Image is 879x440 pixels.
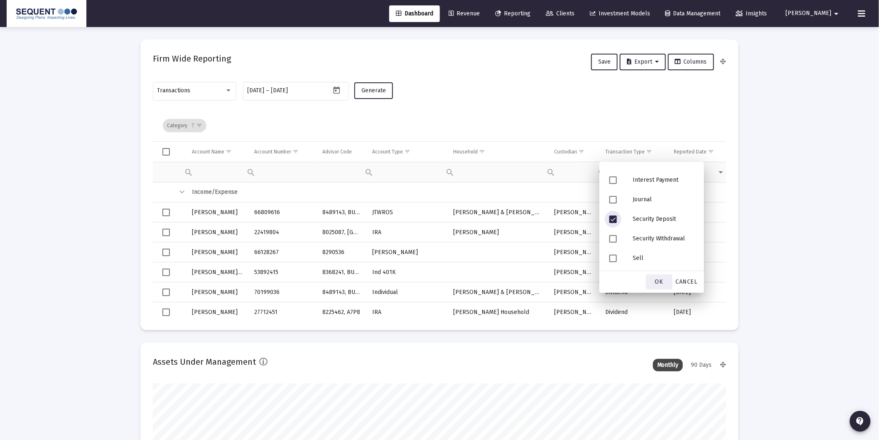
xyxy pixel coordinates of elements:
td: 8489143, BU1V [317,203,366,222]
span: – [266,87,270,94]
span: Generate [361,87,386,94]
div: Reported Date [674,148,707,155]
div: Select all [162,148,170,156]
td: [PERSON_NAME] [549,222,599,242]
td: IRA [366,222,447,242]
td: [PERSON_NAME] [186,203,248,222]
span: Show filter options for column 'Transaction Type' [646,148,652,155]
span: [PERSON_NAME] [786,10,832,17]
mat-icon: contact_support [855,416,865,426]
div: Select row [162,229,170,236]
button: Save [591,54,618,70]
button: Columns [668,54,714,70]
td: [PERSON_NAME] [549,242,599,262]
h2: Firm Wide Reporting [153,52,231,65]
div: Household [453,148,478,155]
td: [DATE] [668,302,731,322]
span: Transactions [157,87,191,94]
span: Cancel [676,278,697,285]
td: Column Account Name [186,142,248,162]
span: Show filter options for column 'Household' [479,148,485,155]
td: Filter cell [447,162,549,182]
span: Dashboard [396,10,433,17]
td: 8368241, BU10 [317,262,366,282]
td: [PERSON_NAME] [549,282,599,302]
td: Column Account Type [366,142,447,162]
span: Clients [546,10,575,17]
div: Transaction Type [605,148,645,155]
a: Dashboard [389,5,440,22]
span: Revenue [449,10,480,17]
button: Export [620,54,666,70]
span: Investment Models [590,10,650,17]
input: End date [271,87,311,94]
span: Insights [736,10,767,17]
span: OK [655,278,663,285]
div: Select row [162,249,170,256]
div: Security Withdrawal [626,229,701,248]
td: Filter cell [186,162,248,182]
td: [PERSON_NAME] [366,242,447,262]
div: Custodian [555,148,577,155]
div: Security Deposit [626,209,701,229]
div: Interest Payment [626,170,701,190]
div: Advisor Code [322,148,352,155]
td: [PERSON_NAME][GEOGRAPHIC_DATA] [186,262,248,282]
a: Clients [539,5,581,22]
div: Category [163,119,206,132]
td: 27712451 [248,302,317,322]
span: Export [627,58,659,65]
td: Column Advisor Code [317,142,366,162]
button: [PERSON_NAME] [776,5,852,22]
td: Ind 401K [366,262,447,282]
a: Reporting [489,5,537,22]
button: Generate [354,82,393,99]
div: Account Number [254,148,291,155]
div: Account Name [192,148,224,155]
span: Data Management [665,10,721,17]
span: Show filter options for column 'Account Number' [292,148,299,155]
td: Filter cell [366,162,447,182]
div: Select row [162,289,170,296]
span: Show filter options for column 'Reported Date' [708,148,714,155]
td: [PERSON_NAME] & [PERSON_NAME] [447,282,549,302]
td: Filter cell [549,162,599,182]
a: Revenue [442,5,486,22]
mat-icon: arrow_drop_down [832,5,842,22]
span: Reporting [495,10,530,17]
td: Collapse [174,183,186,203]
div: Data grid toolbar [163,110,720,141]
span: Save [598,58,611,65]
div: Account Type [372,148,403,155]
span: Show filter options for column 'Account Name' [226,148,232,155]
td: Column Custodian [549,142,599,162]
div: Cancel [673,274,701,289]
td: [PERSON_NAME] [186,222,248,242]
div: Data grid [153,110,726,318]
td: 8290536 [317,242,366,262]
td: 8225462, A7P8 [317,302,366,322]
td: Filter cell [248,162,317,182]
a: Investment Models [583,5,657,22]
td: 70199036 [248,282,317,302]
td: [PERSON_NAME] [549,302,599,322]
td: [PERSON_NAME] Household [447,302,549,322]
div: OK [646,274,673,289]
td: 8025087, [GEOGRAPHIC_DATA] [317,222,366,242]
td: [PERSON_NAME] [186,282,248,302]
div: 90 Days [687,359,716,371]
td: [PERSON_NAME] [447,222,549,242]
div: Sell [626,248,701,268]
td: 66128267 [248,242,317,262]
img: Dashboard [13,5,80,22]
td: Dividend [599,302,668,322]
button: Open calendar [331,84,343,96]
span: Show filter options for column 'Custodian' [579,148,585,155]
div: Journal [626,190,701,209]
td: IRA [366,302,447,322]
td: Individual [366,282,447,302]
div: Filter options [599,162,704,293]
td: JTWROS [366,203,447,222]
h2: Assets Under Management [153,355,256,368]
td: [PERSON_NAME] & [PERSON_NAME] [447,203,549,222]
